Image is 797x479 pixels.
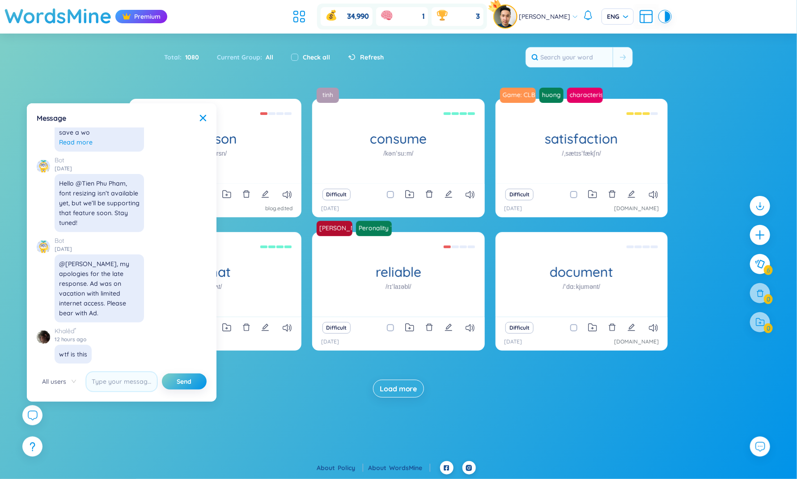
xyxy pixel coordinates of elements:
img: avatar [37,331,50,344]
span: delete [425,190,433,198]
a: huong [539,88,567,103]
a: characteristic [566,90,604,99]
span: edit [445,190,453,198]
a: avatarpro [494,5,519,28]
button: edit [627,322,636,334]
span: Load more [380,384,417,394]
span: delete [242,323,250,331]
button: delete [425,188,433,201]
p: [DATE] [321,204,339,213]
a: Peronality Traits Solvay [355,224,393,233]
a: tinh [317,88,343,103]
button: edit [261,188,269,201]
img: crown icon [122,12,131,21]
button: Send [162,373,207,390]
h1: /kənˈsuːm/ [383,148,413,158]
h1: /rɪˈlaɪəbl/ [386,282,411,292]
h1: consume [312,131,484,147]
img: tab_keywords_by_traffic_grey.svg [89,52,96,59]
input: Type your message here... [86,372,157,392]
div: [DATE] [55,165,144,172]
a: characteristic [567,88,606,103]
button: edit [627,188,636,201]
img: avatar [37,240,50,254]
a: Khalêd ً [55,326,92,336]
div: Current Group : [208,48,282,67]
button: delete [425,322,433,334]
button: delete [608,322,616,334]
a: Bot [55,155,144,165]
div: Domain: [DOMAIN_NAME] [23,23,98,30]
span: delete [242,190,250,198]
span: edit [261,190,269,198]
a: Policy [338,464,363,472]
a: [DOMAIN_NAME] [614,338,659,346]
div: Premium [115,10,167,23]
span: All [262,53,273,61]
button: delete [242,322,250,334]
div: About [369,463,430,473]
span: edit [627,190,636,198]
span: 1080 [182,52,199,62]
button: edit [445,322,453,334]
span: edit [261,323,269,331]
span: delete [425,323,433,331]
img: tab_domain_overview_orange.svg [24,52,31,59]
div: [DATE] [55,246,144,253]
span: plus [755,229,766,241]
div: Domain Overview [34,53,80,59]
span: Send [177,377,192,386]
div: Total : [164,48,208,67]
a: blog.ed.ted [265,204,293,213]
h1: reliable [312,264,484,280]
a: avatar [37,236,50,254]
a: avatar [37,155,50,173]
button: Difficult [322,322,351,334]
span: 1 [422,12,424,21]
a: tinh [316,90,340,99]
a: [PERSON_NAME] :-) [317,221,356,236]
button: delete [608,188,616,201]
span: ENG [607,12,628,21]
button: Difficult [505,322,534,334]
span: delete [608,190,616,198]
button: delete [242,188,250,201]
img: logo_orange.svg [14,14,21,21]
a: huong [538,90,564,99]
label: Check all [303,52,330,62]
p: [DATE] [321,338,339,346]
div: 12 hours ago [55,336,92,343]
a: Game: CLB APPLE [500,88,539,103]
span: All users [42,375,76,388]
button: edit [261,322,269,334]
div: Hello @Tien Phu Pham, font resizing isn’t available yet, but we’ll be supporting that feature soo... [59,178,140,228]
h1: satisfaction [496,131,668,147]
a: [DOMAIN_NAME] [614,204,659,213]
span: edit [445,323,453,331]
p: [DATE] [504,338,522,346]
h1: document [496,264,668,280]
h1: /ˌsætɪsˈfækʃn/ [562,148,601,158]
span: 34,990 [347,12,369,21]
button: Difficult [322,189,351,200]
span: Message [37,113,66,123]
span: edit [627,323,636,331]
button: edit [445,188,453,201]
span: Refresh [360,52,384,62]
a: avatar [37,326,50,344]
a: WordsMine [390,464,430,472]
h1: /wʌt/ [209,282,222,292]
input: Search your word [526,47,613,67]
div: About [317,463,363,473]
a: Game: CLB APPLE [499,90,537,99]
img: avatar [494,5,517,28]
div: @[PERSON_NAME], my apologies for the late response. Ad was on vacation with limited internet acce... [59,259,140,318]
div: wtf is this [59,349,87,359]
div: v 4.0.25 [25,14,44,21]
img: website_grey.svg [14,23,21,30]
span: Read more [59,137,93,147]
img: avatar [37,160,50,173]
a: Bot [55,236,144,246]
a: Peronality Traits Solvay [356,221,395,236]
span: delete [608,323,616,331]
